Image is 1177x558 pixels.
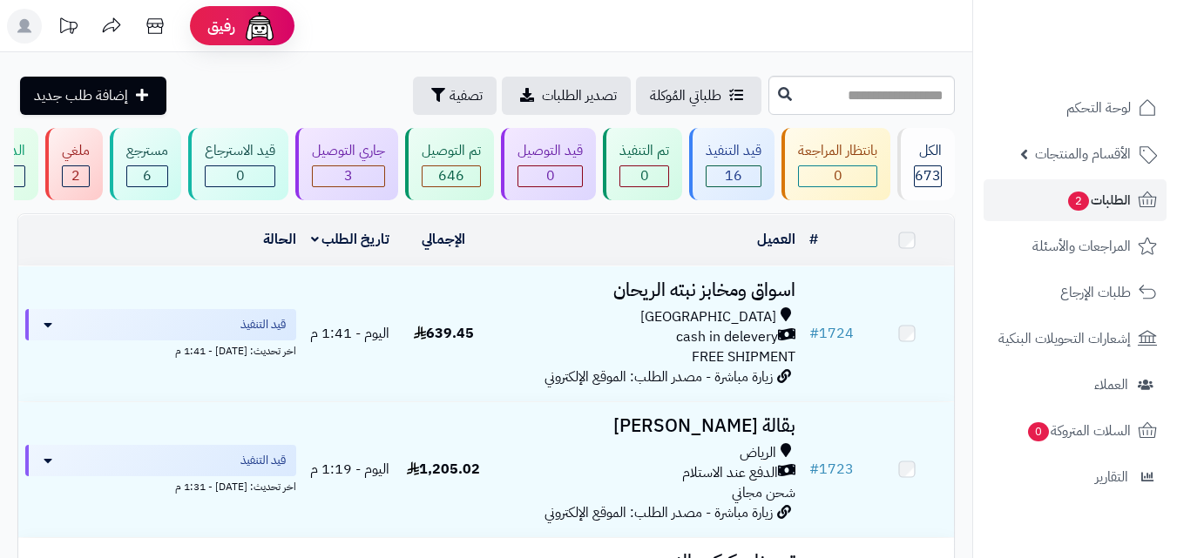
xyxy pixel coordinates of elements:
a: تم التنفيذ 0 [599,128,686,200]
a: لوحة التحكم [984,87,1167,129]
span: 0 [640,165,649,186]
a: العملاء [984,364,1167,406]
span: السلات المتروكة [1026,419,1131,443]
a: طلباتي المُوكلة [636,77,761,115]
span: الدفع عند الاستلام [682,463,778,483]
span: طلبات الإرجاع [1060,280,1131,305]
span: رفيق [207,16,235,37]
span: طلباتي المُوكلة [650,85,721,106]
div: 0 [518,166,582,186]
a: قيد التنفيذ 16 [686,128,778,200]
div: 0 [206,166,274,186]
span: الأقسام والمنتجات [1035,142,1131,166]
a: تحديثات المنصة [46,9,90,48]
h3: اسواق ومخابز نبته الريحان [497,280,795,300]
div: 646 [423,166,480,186]
div: ملغي [62,141,90,161]
a: قيد التوصيل 0 [497,128,599,200]
a: الكل673 [894,128,958,200]
span: 639.45 [414,323,474,344]
a: الحالة [263,229,296,250]
span: العملاء [1094,373,1128,397]
span: الطلبات [1066,188,1131,212]
a: بانتظار المراجعة 0 [778,128,894,200]
div: 2 [63,166,89,186]
span: اليوم - 1:41 م [310,323,389,344]
a: الإجمالي [422,229,465,250]
span: 0 [834,165,842,186]
div: قيد الاسترجاع [205,141,275,161]
span: زيارة مباشرة - مصدر الطلب: الموقع الإلكتروني [545,502,773,523]
a: مسترجع 6 [106,128,185,200]
span: 646 [438,165,464,186]
a: العميل [757,229,795,250]
a: تم التوصيل 646 [402,128,497,200]
a: إضافة طلب جديد [20,77,166,115]
span: # [809,323,819,344]
div: قيد التوصيل [517,141,583,161]
div: 6 [127,166,167,186]
span: 3 [344,165,353,186]
a: السلات المتروكة0 [984,410,1167,452]
span: 0 [1028,422,1049,441]
span: # [809,459,819,480]
span: 673 [915,165,941,186]
a: تاريخ الطلب [311,229,390,250]
span: زيارة مباشرة - مصدر الطلب: الموقع الإلكتروني [545,366,773,387]
div: قيد التنفيذ [706,141,761,161]
div: جاري التوصيل [312,141,385,161]
span: لوحة التحكم [1066,96,1131,120]
a: الطلبات2 [984,179,1167,221]
div: 0 [620,166,668,186]
img: ai-face.png [242,9,277,44]
span: 16 [725,165,742,186]
span: شحن مجاني [732,482,795,503]
a: تصدير الطلبات [502,77,631,115]
a: قيد الاسترجاع 0 [185,128,292,200]
div: 0 [799,166,876,186]
div: 3 [313,166,384,186]
span: التقارير [1095,465,1128,489]
a: #1723 [809,459,854,480]
span: 2 [1068,192,1089,211]
div: تم التنفيذ [619,141,669,161]
a: # [809,229,818,250]
span: تصفية [450,85,483,106]
span: FREE SHIPMENT [692,346,795,367]
span: قيد التنفيذ [240,452,286,469]
span: الرياض [740,443,776,463]
span: 0 [546,165,555,186]
div: الكل [914,141,942,161]
span: [GEOGRAPHIC_DATA] [640,307,776,327]
a: #1724 [809,323,854,344]
div: 16 [707,166,761,186]
span: إشعارات التحويلات البنكية [998,326,1131,351]
span: 0 [236,165,245,186]
span: قيد التنفيذ [240,316,286,333]
span: 2 [71,165,80,186]
div: تم التوصيل [422,141,481,161]
span: 6 [143,165,152,186]
span: cash in delevery [676,327,778,347]
div: اخر تحديث: [DATE] - 1:31 م [25,476,296,494]
a: التقارير [984,456,1167,498]
span: إضافة طلب جديد [34,85,128,106]
img: logo-2.png [1059,47,1160,84]
a: طلبات الإرجاع [984,272,1167,313]
div: بانتظار المراجعة [798,141,877,161]
span: المراجعات والأسئلة [1032,234,1131,259]
span: تصدير الطلبات [542,85,617,106]
div: اخر تحديث: [DATE] - 1:41 م [25,340,296,359]
span: اليوم - 1:19 م [310,459,389,480]
a: جاري التوصيل 3 [292,128,402,200]
span: 1,205.02 [407,459,480,480]
a: إشعارات التحويلات البنكية [984,318,1167,360]
div: مسترجع [126,141,168,161]
a: المراجعات والأسئلة [984,225,1167,267]
h3: بقالة [PERSON_NAME] [497,416,795,436]
a: ملغي 2 [42,128,106,200]
button: تصفية [413,77,497,115]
